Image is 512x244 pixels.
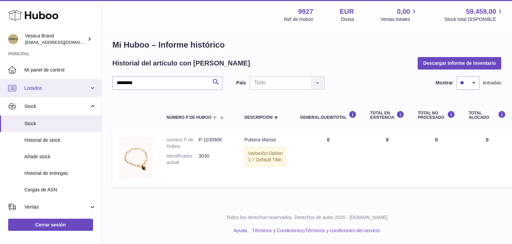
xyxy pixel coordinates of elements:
[244,146,286,167] div: Variación:
[24,170,96,177] span: Historial de entregas
[107,214,507,221] p: Todos los derechos reservados. Derechos de autor 2025 - [DOMAIN_NAME]
[418,111,455,120] div: Total NO PROCESADO
[418,57,501,69] button: Descargar Informe de inventario
[24,67,96,73] span: Mi panel de control
[466,7,496,16] span: 59.459,00
[469,111,506,120] div: Total ALOCADO
[436,80,453,86] label: Mostrar
[370,111,404,120] div: Total en EXISTENCIA
[166,115,211,120] span: número P de Huboo
[293,130,363,187] td: 0
[340,7,354,16] strong: EUR
[24,85,89,91] span: Listados
[112,39,501,50] h1: Mi Huboo – Informe histórico
[24,154,96,160] span: Añadir stock
[166,137,199,150] dt: número P de Huboo
[380,16,418,23] span: Ventas totales
[199,153,231,166] dd: 3030
[24,187,96,193] span: Cargas de ASN
[284,16,313,23] div: Ref de Huboo
[199,137,231,150] dd: P-1030906
[233,228,247,233] a: Ayuda
[244,137,286,143] div: Pulsera Marise
[248,151,283,162] span: Option 1 = Default Title;
[24,137,96,143] span: Historial de stock
[8,219,93,231] a: Cerrar sesión
[250,227,380,234] li: y
[298,7,313,16] strong: 9927
[236,80,246,86] label: País
[305,228,380,233] a: Términos y condiciones del servicio
[341,16,354,23] div: Divisa
[411,130,462,187] td: 0
[8,34,18,44] img: logistic@vesiica.com
[244,115,272,120] span: Descripción
[25,33,86,46] div: Vesiica Brand
[252,228,303,233] a: Términos y Condiciones
[166,153,199,166] dt: Identificador actual
[483,80,501,86] span: entradas
[24,103,89,110] span: Stock
[444,7,504,23] a: 59.459,00 Stock total DISPONIBLE
[397,7,410,16] span: 0,00
[24,120,96,127] span: Stock
[119,137,153,179] img: product image
[363,130,411,187] td: 8
[444,16,504,23] span: Stock total DISPONIBLE
[300,111,356,120] div: general.dueInTotal
[25,39,99,45] span: [EMAIL_ADDRESS][DOMAIN_NAME]
[24,204,89,210] span: Ventas
[380,7,418,23] a: 0,00 Ventas totales
[112,59,250,68] h2: Historial del artículo con [PERSON_NAME]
